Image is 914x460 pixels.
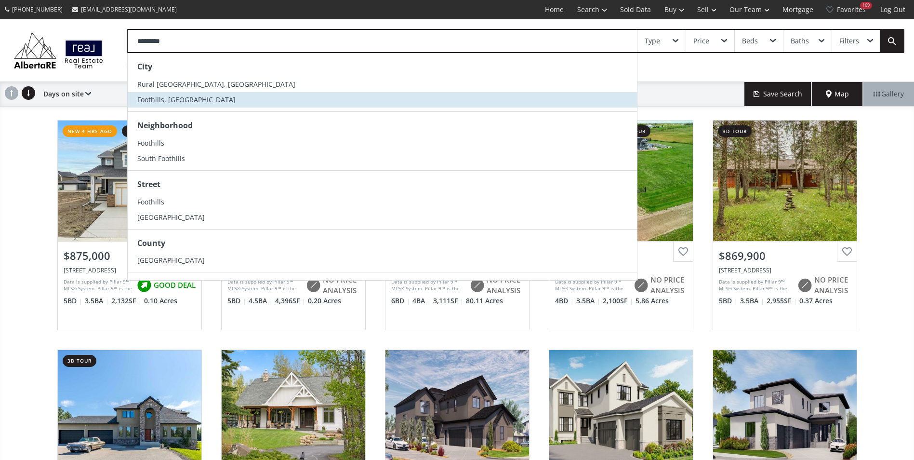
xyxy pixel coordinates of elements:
[791,38,809,44] div: Baths
[555,296,574,306] span: 4 BD
[137,154,185,163] span: South Foothills
[650,275,687,296] span: NO PRICE ANALYSIS
[719,266,851,274] div: 28 Wolf Drive, Rural Rocky View County, AB T3Z 1A3
[12,5,63,14] span: [PHONE_NUMBER]
[10,30,107,71] img: Logo
[304,276,323,295] img: rating icon
[134,276,154,295] img: rating icon
[227,278,301,293] div: Data is supplied by Pillar 9™ MLS® System. Pillar 9™ is the owner of the copyright in its MLS® Sy...
[308,296,341,306] span: 0.20 Acres
[391,278,465,293] div: Data is supplied by Pillar 9™ MLS® System. Pillar 9™ is the owner of the copyright in its MLS® Sy...
[874,89,904,99] span: Gallery
[85,296,109,306] span: 3.5 BA
[137,61,152,72] strong: City
[137,120,193,131] strong: Neighborhood
[137,197,164,206] span: Foothills
[137,238,165,248] strong: County
[742,38,758,44] div: Beds
[81,5,177,14] span: [EMAIL_ADDRESS][DOMAIN_NAME]
[249,296,273,306] span: 4.5 BA
[839,38,859,44] div: Filters
[64,296,82,306] span: 5 BD
[127,58,267,72] div: [GEOGRAPHIC_DATA], [GEOGRAPHIC_DATA]
[645,38,660,44] div: Type
[137,138,164,148] span: Foothills
[64,278,132,293] div: Data is supplied by Pillar 9™ MLS® System. Pillar 9™ is the owner of the copyright in its MLS® Sy...
[636,296,669,306] span: 5.86 Acres
[799,296,833,306] span: 0.37 Acres
[137,213,205,222] span: [GEOGRAPHIC_DATA]
[154,280,196,290] span: GOOD DEAL
[467,276,487,295] img: rating icon
[767,296,797,306] span: 2,955 SF
[719,248,851,263] div: $869,900
[137,95,236,104] span: Foothills, [GEOGRAPHIC_DATA]
[814,275,851,296] span: NO PRICE ANALYSIS
[64,248,196,263] div: $875,000
[693,38,709,44] div: Price
[111,296,142,306] span: 2,132 SF
[863,82,914,106] div: Gallery
[703,110,867,340] a: 3d tour$869,900[STREET_ADDRESS]Data is supplied by Pillar 9™ MLS® System. Pillar 9™ is the owner ...
[603,296,633,306] span: 2,100 SF
[48,110,212,340] a: new 4 hrs ago3d tour$875,000[STREET_ADDRESS]Data is supplied by Pillar 9™ MLS® System. Pillar 9™ ...
[719,296,738,306] span: 5 BD
[555,278,629,293] div: Data is supplied by Pillar 9™ MLS® System. Pillar 9™ is the owner of the copyright in its MLS® Sy...
[744,82,812,106] button: Save Search
[466,296,503,306] span: 80.11 Acres
[719,278,793,293] div: Data is supplied by Pillar 9™ MLS® System. Pillar 9™ is the owner of the copyright in its MLS® Sy...
[137,179,160,189] strong: Street
[144,296,177,306] span: 0.10 Acres
[433,296,464,306] span: 3,111 SF
[275,296,305,306] span: 4,396 SF
[227,296,246,306] span: 5 BD
[826,89,849,99] span: Map
[795,276,814,295] img: rating icon
[812,82,863,106] div: Map
[64,266,196,274] div: 325 Grayling Manor, Rural Rocky View County, AB T3Z 0H4
[412,296,431,306] span: 4 BA
[39,82,91,106] div: Days on site
[67,0,182,18] a: [EMAIL_ADDRESS][DOMAIN_NAME]
[740,296,764,306] span: 3.5 BA
[137,80,295,89] span: Rural [GEOGRAPHIC_DATA], [GEOGRAPHIC_DATA]
[323,275,359,296] span: NO PRICE ANALYSIS
[576,296,600,306] span: 3.5 BA
[391,296,410,306] span: 6 BD
[860,2,872,9] div: 169
[487,275,523,296] span: NO PRICE ANALYSIS
[631,276,650,295] img: rating icon
[137,256,205,265] span: [GEOGRAPHIC_DATA]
